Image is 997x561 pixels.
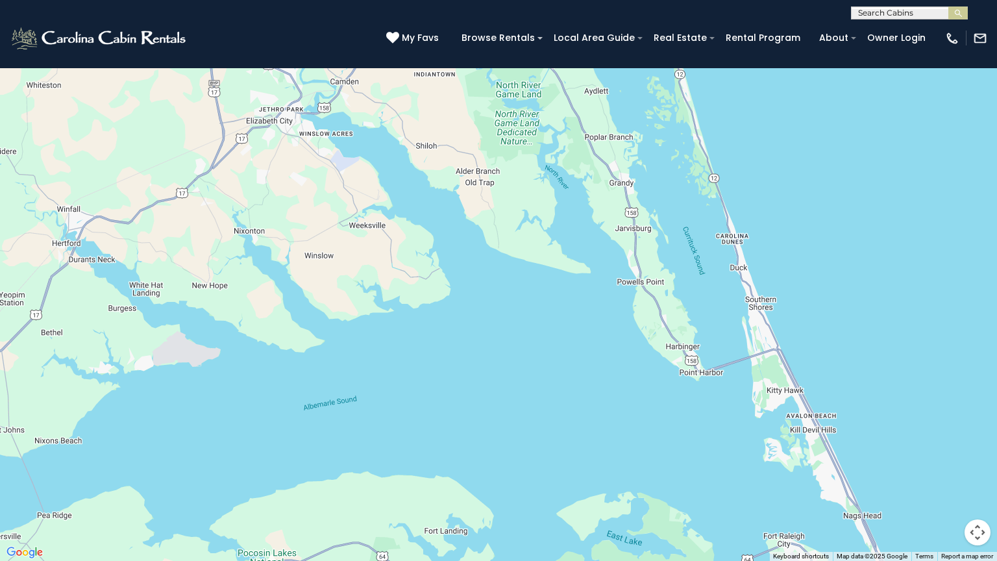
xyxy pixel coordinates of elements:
a: Owner Login [861,28,932,48]
img: White-1-2.png [10,25,190,51]
img: mail-regular-white.png [973,31,987,45]
a: About [813,28,855,48]
a: Local Area Guide [547,28,641,48]
span: My Favs [402,31,439,45]
a: Real Estate [647,28,713,48]
a: My Favs [386,31,442,45]
a: Rental Program [719,28,807,48]
img: phone-regular-white.png [945,31,959,45]
a: Browse Rentals [455,28,541,48]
